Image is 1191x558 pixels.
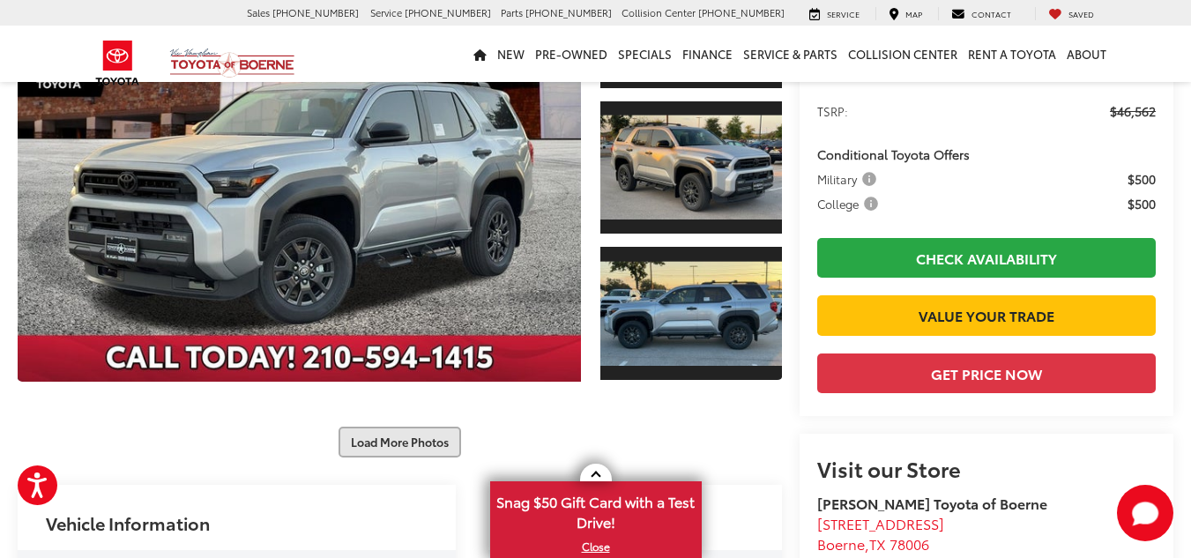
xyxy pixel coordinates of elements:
span: [PHONE_NUMBER] [525,5,612,19]
button: Toggle Chat Window [1117,485,1173,541]
span: Saved [1068,8,1094,19]
button: College [817,195,884,212]
a: Collision Center [843,26,963,82]
a: Finance [677,26,738,82]
span: Service [827,8,860,19]
span: 78006 [890,533,929,554]
span: TX [869,533,886,554]
svg: Start Chat [1117,485,1173,541]
span: Sales [247,5,270,19]
a: Specials [613,26,677,82]
span: Parts [501,5,523,19]
span: $500 [1128,170,1156,188]
span: College [817,195,882,212]
a: About [1061,26,1112,82]
a: Service [796,7,873,21]
span: Collision Center [622,5,696,19]
span: [PHONE_NUMBER] [272,5,359,19]
span: , [817,533,929,554]
a: [STREET_ADDRESS] Boerne,TX 78006 [817,513,944,554]
a: Pre-Owned [530,26,613,82]
a: Contact [938,7,1024,21]
a: Rent a Toyota [963,26,1061,82]
a: Expand Photo 3 [600,245,782,382]
img: Vic Vaughan Toyota of Boerne [169,48,295,78]
a: Value Your Trade [817,295,1156,335]
span: [PHONE_NUMBER] [405,5,491,19]
h2: Visit our Store [817,457,1156,480]
span: Boerne [817,533,865,554]
span: TSRP: [817,102,848,120]
span: $46,562 [1110,102,1156,120]
a: Map [875,7,935,21]
img: 2025 Toyota 4Runner SR5 [599,261,784,366]
a: Expand Photo 2 [600,100,782,236]
span: [STREET_ADDRESS] [817,513,944,533]
span: Snag $50 Gift Card with a Test Drive! [492,483,700,537]
span: Military [817,170,880,188]
span: Map [905,8,922,19]
button: Military [817,170,882,188]
button: Load More Photos [339,427,461,458]
a: New [492,26,530,82]
span: Contact [971,8,1011,19]
a: My Saved Vehicles [1035,7,1107,21]
img: 2025 Toyota 4Runner SR5 [599,115,784,220]
a: Home [468,26,492,82]
img: Toyota [85,34,151,92]
a: Check Availability [817,238,1156,278]
h2: Vehicle Information [46,513,210,532]
span: Conditional Toyota Offers [817,145,970,163]
strong: [PERSON_NAME] Toyota of Boerne [817,493,1047,513]
span: [PHONE_NUMBER] [698,5,785,19]
span: $500 [1128,195,1156,212]
a: Service & Parts: Opens in a new tab [738,26,843,82]
button: Get Price Now [817,353,1156,393]
span: Service [370,5,402,19]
